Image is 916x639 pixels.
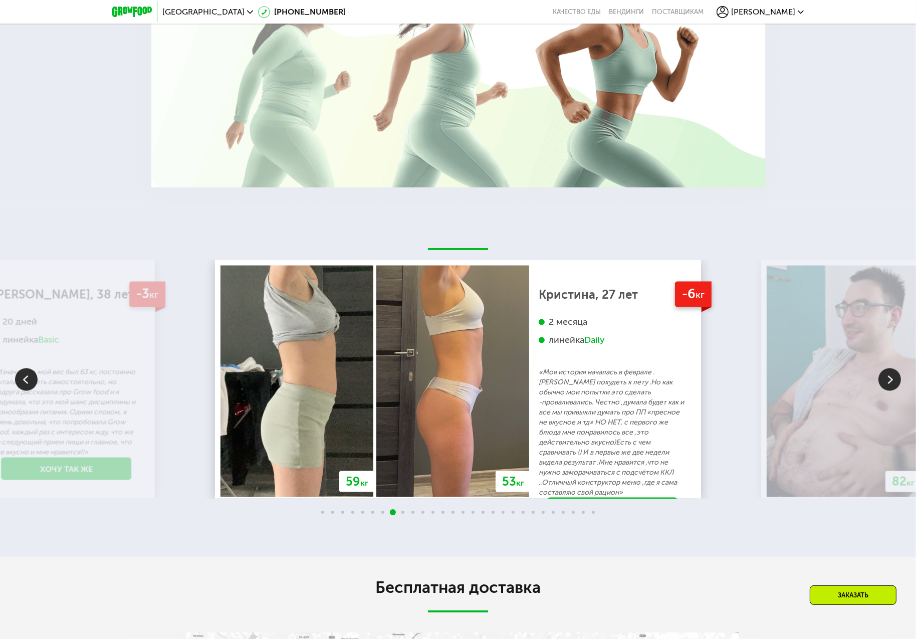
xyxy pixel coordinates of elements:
span: [GEOGRAPHIC_DATA] [162,8,245,16]
div: линейка [539,334,686,346]
a: [PHONE_NUMBER] [258,6,346,18]
span: кг [906,478,914,488]
div: -6 [675,282,712,307]
h2: Бесплатная доставка [177,577,739,597]
img: Slide left [15,368,38,391]
div: -3 [129,282,165,307]
div: 53 [496,471,531,492]
div: поставщикам [652,8,704,16]
div: Кристина, 27 лет [539,290,686,300]
span: кг [516,478,524,488]
a: Хочу так же [1,458,131,480]
span: кг [149,289,158,301]
div: Basic [38,334,59,346]
a: Вендинги [609,8,644,16]
span: кг [360,478,368,488]
div: 2 месяца [539,316,686,328]
span: [PERSON_NAME] [731,8,795,16]
a: Хочу так же [547,498,677,520]
span: кг [696,289,705,301]
img: Slide right [878,368,901,391]
div: Daily [584,334,605,346]
p: «Моя история началась в феврале .[PERSON_NAME] похудеть к лету .Но как обычно мои попытки это сде... [539,367,686,498]
div: Заказать [810,585,896,605]
a: Качество еды [553,8,601,16]
div: 59 [339,471,375,492]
